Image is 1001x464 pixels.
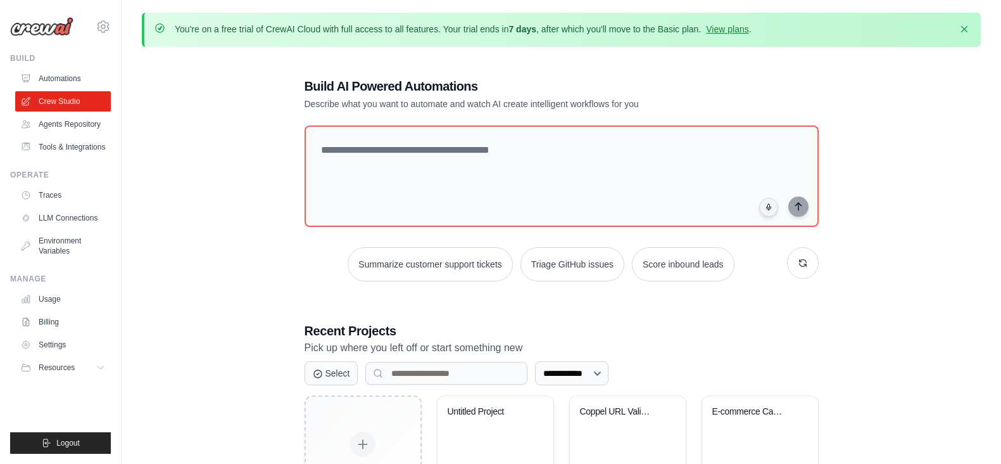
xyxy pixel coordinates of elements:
strong: 7 days [508,24,536,34]
a: Automations [15,68,111,89]
button: Score inbound leads [632,247,734,281]
a: Crew Studio [15,91,111,112]
div: E-commerce Cart Automation [712,406,789,418]
span: Resources [39,363,75,373]
div: Coppel URL Validator [580,406,657,418]
div: Operate [10,170,111,180]
a: Environment Variables [15,231,111,261]
button: Logout [10,432,111,454]
p: Pick up where you left off or start something new [305,340,819,356]
div: Untitled Project [448,406,524,418]
a: Settings [15,335,111,355]
div: Build [10,53,111,63]
button: Get new suggestions [787,247,819,279]
a: Agents Repository [15,114,111,134]
p: You're on a free trial of CrewAI Cloud with full access to all features. Your trial ends in , aft... [175,23,752,35]
h3: Recent Projects [305,322,819,340]
p: Describe what you want to automate and watch AI create intelligent workflows for you [305,98,730,110]
a: Tools & Integrations [15,137,111,157]
button: Select [305,361,358,385]
button: Click to speak your automation idea [759,198,778,217]
div: Manage [10,274,111,284]
button: Triage GitHub issues [520,247,624,281]
h1: Build AI Powered Automations [305,77,730,95]
a: Usage [15,289,111,309]
a: LLM Connections [15,208,111,228]
a: View plans [706,24,748,34]
span: Logout [56,438,80,448]
img: Logo [10,17,73,36]
button: Summarize customer support tickets [348,247,512,281]
a: Traces [15,185,111,205]
button: Resources [15,358,111,378]
a: Billing [15,312,111,332]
